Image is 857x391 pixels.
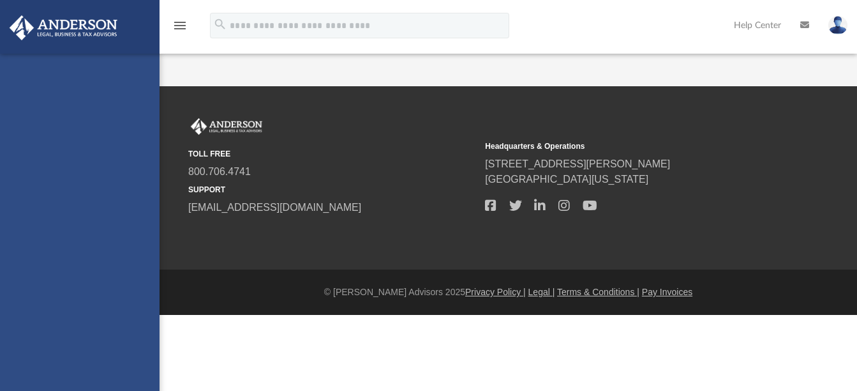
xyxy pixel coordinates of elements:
[188,202,361,213] a: [EMAIL_ADDRESS][DOMAIN_NAME]
[6,15,121,40] img: Anderson Advisors Platinum Portal
[557,287,639,297] a: Terms & Conditions |
[188,148,476,160] small: TOLL FREE
[485,141,773,152] small: Headquarters & Operations
[160,286,857,299] div: © [PERSON_NAME] Advisors 2025
[188,166,251,177] a: 800.706.4741
[188,118,265,135] img: Anderson Advisors Platinum Portal
[485,158,670,169] a: [STREET_ADDRESS][PERSON_NAME]
[485,174,648,185] a: [GEOGRAPHIC_DATA][US_STATE]
[172,18,188,33] i: menu
[465,287,526,297] a: Privacy Policy |
[188,184,476,195] small: SUPPORT
[172,24,188,33] a: menu
[828,16,847,34] img: User Pic
[528,287,555,297] a: Legal |
[213,17,227,31] i: search
[642,287,692,297] a: Pay Invoices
